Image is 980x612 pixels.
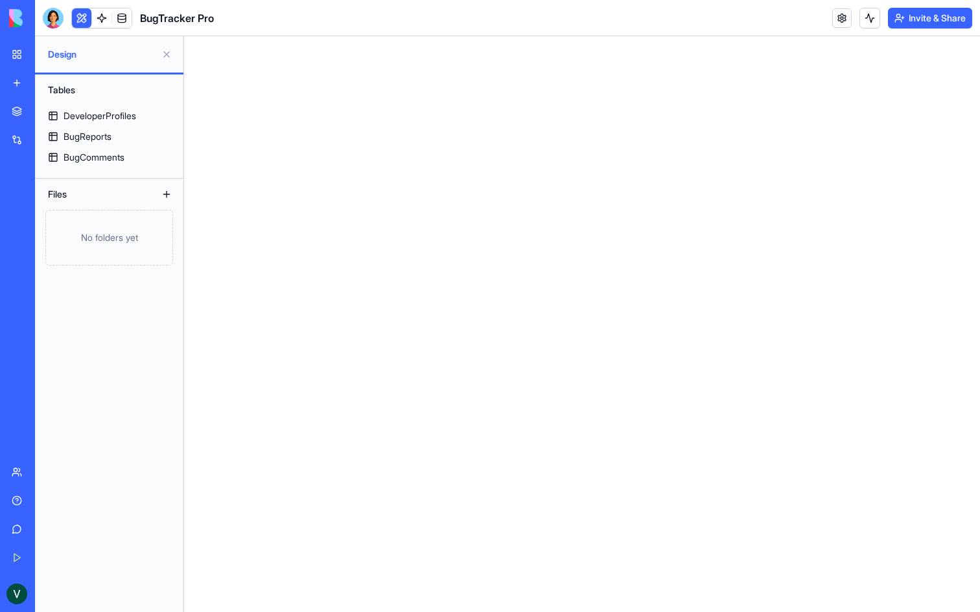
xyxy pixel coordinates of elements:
[9,9,89,27] img: logo
[35,126,183,147] a: BugReports
[6,584,27,604] img: ACg8ocIUuZBPiWDsSkWw-8pLdJYSabRYQuP1_aSK8k5agNkGBk_8=s96-c
[48,48,156,61] span: Design
[64,151,124,164] div: BugComments
[64,130,111,143] div: BugReports
[35,210,183,266] a: No folders yet
[140,10,214,26] span: BugTracker Pro
[64,109,136,122] div: DeveloperProfiles
[41,184,145,205] div: Files
[888,8,972,28] button: Invite & Share
[35,106,183,126] a: DeveloperProfiles
[41,80,177,100] div: Tables
[45,210,173,266] div: No folders yet
[35,147,183,168] a: BugComments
